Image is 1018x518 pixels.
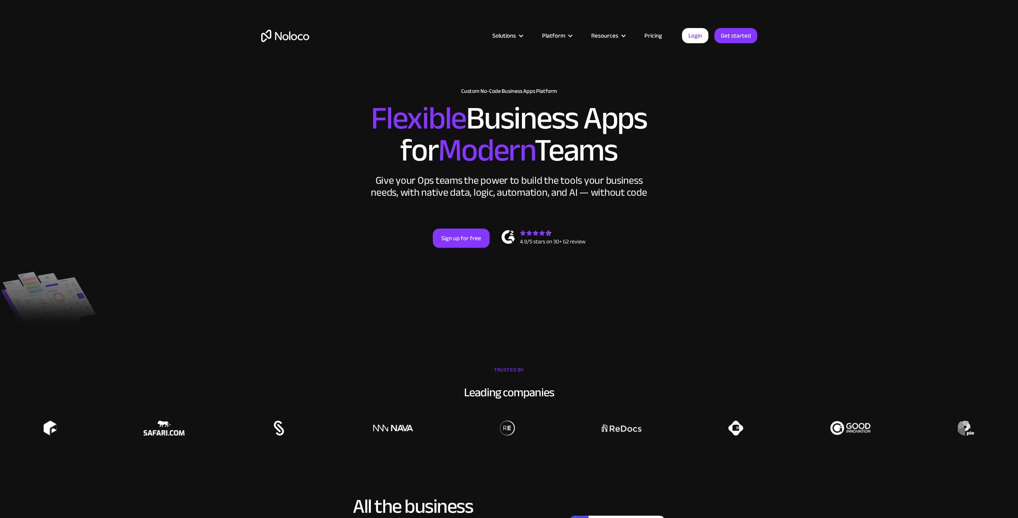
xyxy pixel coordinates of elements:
[682,28,708,43] a: Login
[261,88,757,94] h1: Custom No-Code Business Apps Platform
[581,30,634,41] div: Resources
[634,30,672,41] a: Pricing
[261,30,309,42] a: home
[371,88,466,148] span: Flexible
[261,102,757,167] h2: Business Apps for Teams
[433,229,490,248] a: Sign up for free
[438,120,534,180] span: Modern
[482,30,532,41] div: Solutions
[369,175,649,199] div: Give your Ops teams the power to build the tools your business needs, with native data, logic, au...
[542,30,565,41] div: Platform
[591,30,618,41] div: Resources
[492,30,516,41] div: Solutions
[532,30,581,41] div: Platform
[714,28,757,43] a: Get started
